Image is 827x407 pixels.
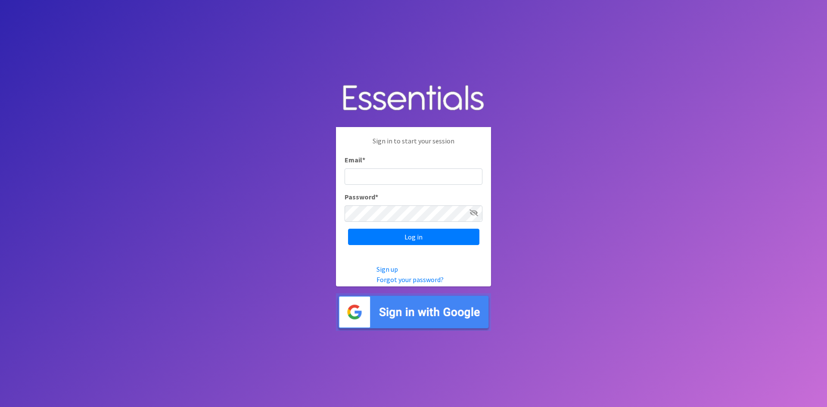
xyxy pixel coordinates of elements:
p: Sign in to start your session [345,136,482,155]
abbr: required [362,155,365,164]
a: Sign up [376,265,398,273]
img: Human Essentials [336,76,491,121]
img: Sign in with Google [336,293,491,331]
label: Password [345,192,378,202]
label: Email [345,155,365,165]
a: Forgot your password? [376,275,444,284]
abbr: required [375,193,378,201]
input: Log in [348,229,479,245]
